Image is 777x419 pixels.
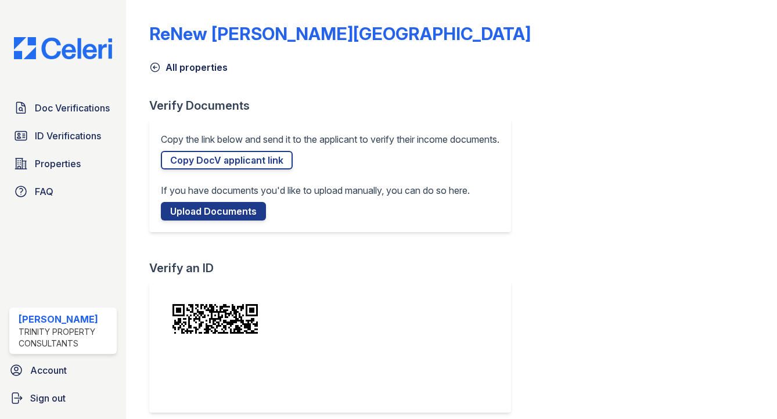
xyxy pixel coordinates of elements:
div: [PERSON_NAME] [19,312,112,326]
p: Copy the link below and send it to the applicant to verify their income documents. [161,132,499,146]
span: ID Verifications [35,129,101,143]
div: Verify Documents [149,97,520,114]
a: Sign out [5,387,121,410]
div: Verify an ID [149,260,520,276]
a: All properties [149,60,228,74]
span: Sign out [30,391,66,405]
a: Properties [9,152,117,175]
a: Copy DocV applicant link [161,151,293,169]
span: FAQ [35,185,53,198]
a: Upload Documents [161,202,266,221]
a: ID Verifications [9,124,117,147]
a: Account [5,359,121,382]
span: Account [30,363,67,377]
a: FAQ [9,180,117,203]
img: CE_Logo_Blue-a8612792a0a2168367f1c8372b55b34899dd931a85d93a1a3d3e32e68fde9ad4.png [5,37,121,59]
div: ReNew [PERSON_NAME][GEOGRAPHIC_DATA] [149,23,531,44]
span: Properties [35,157,81,171]
span: Doc Verifications [35,101,110,115]
a: Doc Verifications [9,96,117,120]
div: Trinity Property Consultants [19,326,112,349]
p: If you have documents you'd like to upload manually, you can do so here. [161,183,470,197]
